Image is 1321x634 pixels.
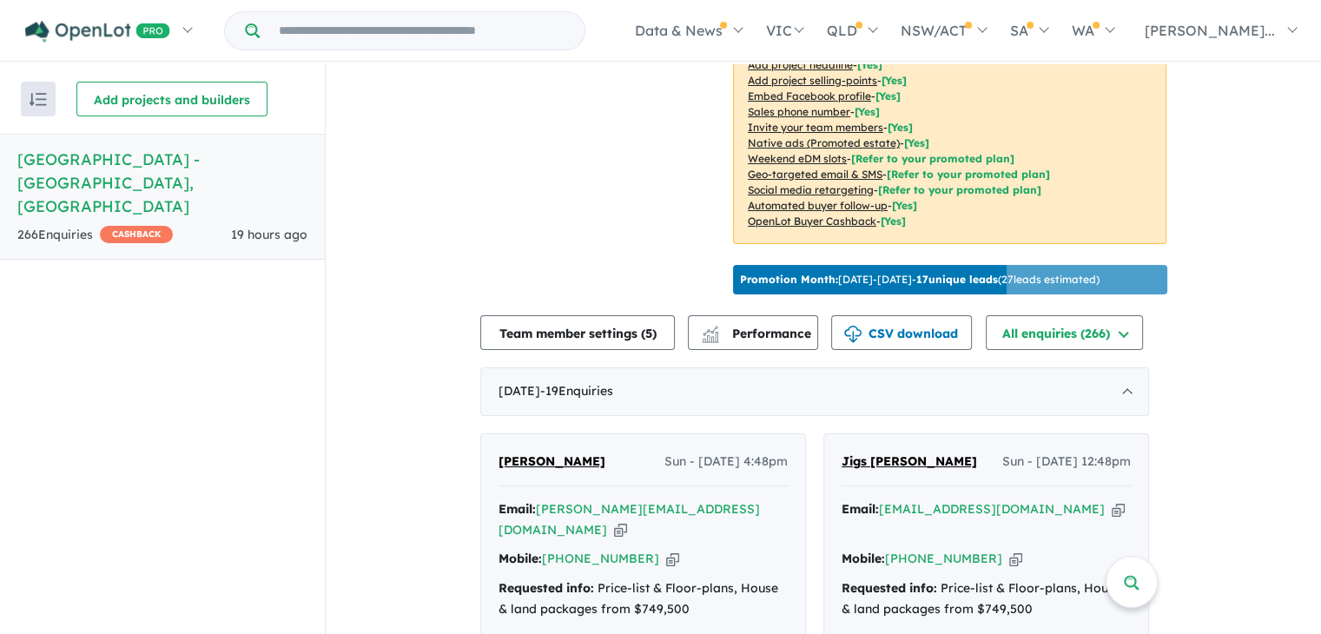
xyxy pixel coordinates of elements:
[748,121,883,134] u: Invite your team members
[17,225,173,246] div: 266 Enquir ies
[892,199,917,212] span: [Yes]
[499,551,542,566] strong: Mobile:
[916,273,998,286] b: 17 unique leads
[499,501,536,517] strong: Email:
[842,501,879,517] strong: Email:
[842,453,977,469] span: Jigs [PERSON_NAME]
[76,82,268,116] button: Add projects and builders
[844,326,862,343] img: download icon
[664,452,788,472] span: Sun - [DATE] 4:48pm
[842,452,977,472] a: Jigs [PERSON_NAME]
[499,580,594,596] strong: Requested info:
[30,93,47,106] img: sort.svg
[614,521,627,539] button: Copy
[1112,500,1125,518] button: Copy
[986,315,1143,350] button: All enquiries (266)
[857,58,882,71] span: [ Yes ]
[875,89,901,102] span: [ Yes ]
[480,315,675,350] button: Team member settings (5)
[704,326,811,341] span: Performance
[263,12,581,50] input: Try estate name, suburb, builder or developer
[748,152,847,165] u: Weekend eDM slots
[748,136,900,149] u: Native ads (Promoted estate)
[499,453,605,469] span: [PERSON_NAME]
[1145,22,1275,39] span: [PERSON_NAME]...
[499,501,760,538] a: [PERSON_NAME][EMAIL_ADDRESS][DOMAIN_NAME]
[499,578,788,620] div: Price-list & Floor-plans, House & land packages from $749,500
[748,74,877,87] u: Add project selling-points
[100,226,173,243] span: CASHBACK
[851,152,1014,165] span: [Refer to your promoted plan]
[842,551,885,566] strong: Mobile:
[878,183,1041,196] span: [Refer to your promoted plan]
[666,550,679,568] button: Copy
[499,452,605,472] a: [PERSON_NAME]
[25,21,170,43] img: Openlot PRO Logo White
[888,121,913,134] span: [ Yes ]
[688,315,818,350] button: Performance
[842,578,1131,620] div: Price-list & Floor-plans, House & land packages from $749,500
[855,105,880,118] span: [ Yes ]
[881,215,906,228] span: [Yes]
[831,315,972,350] button: CSV download
[645,326,652,341] span: 5
[887,168,1050,181] span: [Refer to your promoted plan]
[885,551,1002,566] a: [PHONE_NUMBER]
[740,272,1100,287] p: [DATE] - [DATE] - ( 27 leads estimated)
[904,136,929,149] span: [Yes]
[1002,452,1131,472] span: Sun - [DATE] 12:48pm
[540,383,613,399] span: - 19 Enquir ies
[748,199,888,212] u: Automated buyer follow-up
[842,580,937,596] strong: Requested info:
[748,105,850,118] u: Sales phone number
[17,148,307,218] h5: [GEOGRAPHIC_DATA] - [GEOGRAPHIC_DATA] , [GEOGRAPHIC_DATA]
[879,501,1105,517] a: [EMAIL_ADDRESS][DOMAIN_NAME]
[702,332,719,343] img: bar-chart.svg
[748,215,876,228] u: OpenLot Buyer Cashback
[1009,550,1022,568] button: Copy
[748,89,871,102] u: Embed Facebook profile
[703,326,718,335] img: line-chart.svg
[882,74,907,87] span: [ Yes ]
[740,273,838,286] b: Promotion Month:
[480,367,1149,416] div: [DATE]
[748,183,874,196] u: Social media retargeting
[748,58,853,71] u: Add project headline
[231,227,307,242] span: 19 hours ago
[542,551,659,566] a: [PHONE_NUMBER]
[748,168,882,181] u: Geo-targeted email & SMS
